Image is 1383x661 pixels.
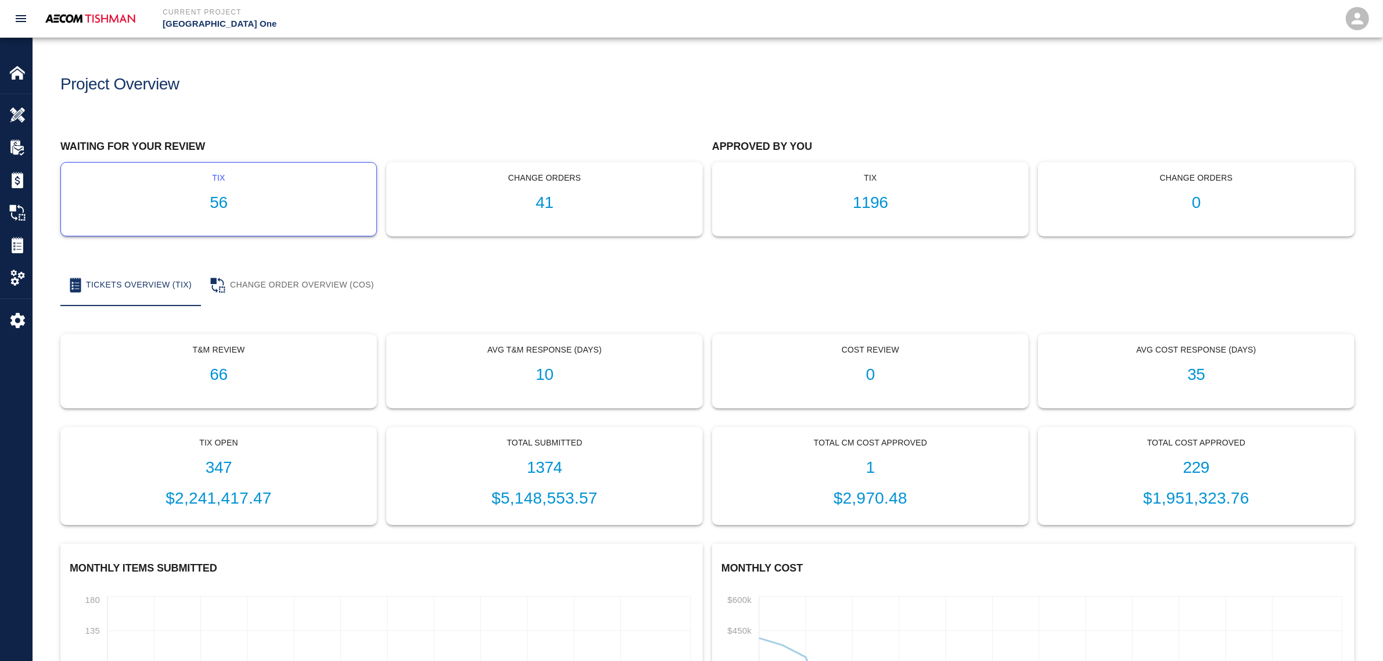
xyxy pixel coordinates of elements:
h1: 56 [70,193,367,213]
iframe: Chat Widget [1325,605,1383,661]
h1: 1374 [396,458,693,477]
p: Change Orders [396,172,693,184]
h1: 10 [396,365,693,385]
p: Total Cost Approved [1048,437,1345,449]
p: Cost Review [722,344,1019,356]
p: Current Project [163,7,755,17]
h2: Approved by you [712,141,1355,153]
p: Total CM Cost Approved [722,437,1019,449]
h1: 0 [722,365,1019,385]
p: tix [722,172,1019,184]
button: open drawer [7,5,35,33]
h2: Monthly Items Submitted [70,562,694,575]
h1: 347 [70,458,367,477]
button: Tickets Overview (TIX) [60,264,201,306]
h1: Project Overview [60,75,179,94]
p: Tix Open [70,437,367,449]
tspan: $450k [727,626,752,635]
p: tix [70,172,367,184]
h1: 1196 [722,193,1019,213]
p: Change Orders [1048,172,1345,184]
h2: Waiting for your review [60,141,703,153]
p: T&M Review [70,344,367,356]
p: $1,951,323.76 [1048,486,1345,511]
p: $2,970.48 [722,486,1019,511]
p: $5,148,553.57 [396,486,693,511]
img: AECOM Tishman [41,10,139,27]
h1: 229 [1048,458,1345,477]
p: Avg Cost Response (Days) [1048,344,1345,356]
h2: Monthly Cost [721,562,1345,575]
p: Total Submitted [396,437,693,449]
h1: 66 [70,365,367,385]
h1: 35 [1048,365,1345,385]
h1: 41 [396,193,693,213]
button: Change Order Overview (COS) [201,264,383,306]
p: [GEOGRAPHIC_DATA] One [163,17,755,31]
tspan: $600k [727,595,752,605]
h1: 0 [1048,193,1345,213]
h1: 1 [722,458,1019,477]
p: Avg T&M Response (Days) [396,344,693,356]
tspan: 135 [85,626,100,635]
p: $2,241,417.47 [70,486,367,511]
tspan: 180 [85,595,100,605]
